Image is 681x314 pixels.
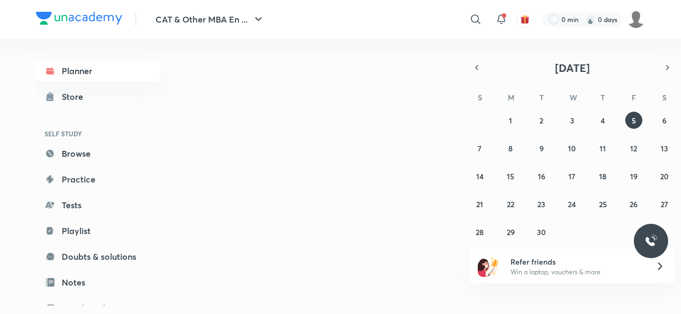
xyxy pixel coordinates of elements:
abbr: Friday [632,92,636,103]
abbr: September 21, 2025 [476,199,483,209]
a: Company Logo [36,12,122,27]
button: September 18, 2025 [594,167,611,185]
a: Planner [36,60,160,82]
abbr: September 20, 2025 [660,171,669,181]
abbr: September 26, 2025 [630,199,638,209]
abbr: September 15, 2025 [507,171,514,181]
a: Practice [36,169,160,190]
button: September 23, 2025 [533,195,550,213]
abbr: September 3, 2025 [570,115,574,126]
img: ttu [645,235,657,247]
button: [DATE] [484,60,660,75]
a: Browse [36,143,160,164]
p: Win a laptop, vouchers & more [510,267,642,277]
button: September 24, 2025 [564,195,581,213]
button: September 17, 2025 [564,167,581,185]
abbr: Wednesday [569,92,577,103]
abbr: September 6, 2025 [662,115,667,126]
button: September 7, 2025 [471,140,488,157]
abbr: September 2, 2025 [539,115,543,126]
button: September 25, 2025 [594,195,611,213]
button: September 2, 2025 [533,112,550,129]
abbr: September 13, 2025 [661,143,668,154]
button: September 15, 2025 [502,167,519,185]
img: streak [585,14,596,25]
button: September 14, 2025 [471,167,488,185]
img: avatar [520,14,530,24]
button: September 27, 2025 [656,195,673,213]
button: September 4, 2025 [594,112,611,129]
abbr: Tuesday [539,92,544,103]
abbr: September 7, 2025 [478,143,482,154]
button: September 20, 2025 [656,167,673,185]
img: Aashray [627,10,645,28]
button: September 1, 2025 [502,112,519,129]
a: Tests [36,194,160,216]
h6: Refer friends [510,256,642,267]
abbr: September 8, 2025 [508,143,513,154]
a: Notes [36,272,160,293]
abbr: September 22, 2025 [507,199,514,209]
abbr: September 12, 2025 [630,143,637,154]
abbr: September 11, 2025 [599,143,606,154]
button: September 12, 2025 [625,140,642,157]
button: September 8, 2025 [502,140,519,157]
button: September 30, 2025 [533,223,550,240]
button: September 9, 2025 [533,140,550,157]
abbr: September 24, 2025 [568,199,576,209]
button: September 29, 2025 [502,223,519,240]
abbr: September 17, 2025 [568,171,575,181]
a: Playlist [36,220,160,242]
abbr: September 10, 2025 [568,143,576,154]
button: September 26, 2025 [625,195,642,213]
abbr: Thursday [601,92,605,103]
abbr: September 19, 2025 [630,171,638,181]
button: September 16, 2025 [533,167,550,185]
button: September 3, 2025 [564,112,581,129]
a: Doubts & solutions [36,246,160,267]
div: Store [62,90,90,103]
abbr: Saturday [662,92,667,103]
button: CAT & Other MBA En ... [149,9,271,30]
abbr: September 29, 2025 [507,227,515,237]
button: September 5, 2025 [625,112,642,129]
abbr: September 25, 2025 [599,199,607,209]
abbr: September 30, 2025 [537,227,546,237]
abbr: Monday [508,92,514,103]
span: [DATE] [555,61,590,75]
button: September 6, 2025 [656,112,673,129]
abbr: September 5, 2025 [632,115,636,126]
button: September 11, 2025 [594,140,611,157]
img: referral [478,255,499,277]
abbr: September 16, 2025 [538,171,545,181]
img: Company Logo [36,12,122,25]
abbr: September 23, 2025 [537,199,545,209]
abbr: September 18, 2025 [599,171,606,181]
button: September 13, 2025 [656,140,673,157]
a: Store [36,86,160,107]
button: September 19, 2025 [625,167,642,185]
button: September 28, 2025 [471,223,488,240]
h6: SELF STUDY [36,125,160,143]
button: September 10, 2025 [564,140,581,157]
abbr: September 4, 2025 [601,115,605,126]
abbr: September 27, 2025 [661,199,668,209]
button: avatar [516,11,534,28]
button: September 21, 2025 [471,195,488,213]
abbr: September 1, 2025 [509,115,512,126]
abbr: September 28, 2025 [476,227,484,237]
abbr: Sunday [478,92,482,103]
abbr: September 14, 2025 [476,171,484,181]
abbr: September 9, 2025 [539,143,544,154]
button: September 22, 2025 [502,195,519,213]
